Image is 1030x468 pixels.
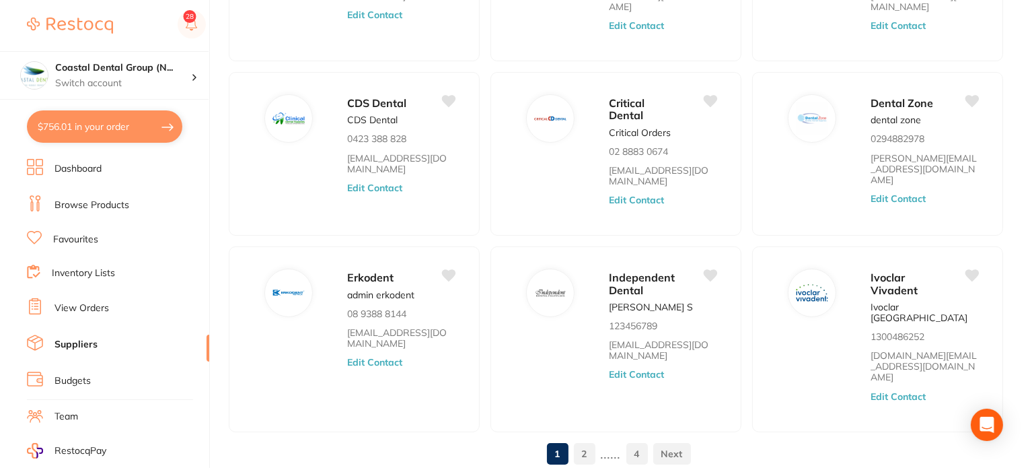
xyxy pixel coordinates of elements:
img: Critical Dental [534,102,566,135]
span: Erkodent [348,271,394,284]
a: [EMAIL_ADDRESS][DOMAIN_NAME] [348,327,455,349]
a: [DOMAIN_NAME][EMAIL_ADDRESS][DOMAIN_NAME] [871,350,979,382]
a: 1 [547,440,568,467]
p: 123456789 [610,321,658,331]
a: View Orders [54,302,109,315]
span: RestocqPay [54,444,106,458]
a: [EMAIL_ADDRESS][DOMAIN_NAME] [610,165,717,187]
p: Critical Orders [610,127,671,138]
p: Switch account [55,77,191,90]
p: CDS Dental [348,114,398,125]
span: Critical Dental [610,96,645,122]
button: $756.01 in your order [27,110,182,143]
button: Edit Contact [348,9,403,20]
span: CDS Dental [348,96,407,110]
a: [EMAIL_ADDRESS][DOMAIN_NAME] [610,339,717,361]
button: Edit Contact [348,357,403,368]
a: Inventory Lists [52,267,115,280]
img: Coastal Dental Group (Newcastle) [21,62,48,89]
button: Edit Contact [610,20,665,31]
img: Erkodent [272,277,305,309]
p: 02 8883 0674 [610,146,669,157]
img: RestocqPay [27,443,43,459]
div: Open Intercom Messenger [971,409,1003,441]
p: [PERSON_NAME] S [610,302,694,312]
button: Edit Contact [610,369,665,380]
a: Favourites [53,233,98,246]
a: 4 [626,440,648,467]
a: Browse Products [54,199,129,212]
a: [EMAIL_ADDRESS][DOMAIN_NAME] [348,153,455,174]
span: Ivoclar Vivadent [871,271,918,296]
p: dental zone [871,114,922,125]
h4: Coastal Dental Group (Newcastle) [55,61,191,75]
span: Dental Zone [871,96,934,110]
img: Restocq Logo [27,18,113,34]
button: Edit Contact [871,193,926,204]
a: RestocqPay [27,443,106,459]
p: 0423 388 828 [348,133,407,144]
p: 1300486252 [871,331,925,342]
button: Edit Contact [610,195,665,205]
p: ...... [601,446,621,461]
p: 08 9388 8144 [348,308,407,319]
img: Dental Zone [796,102,828,135]
p: Ivoclar [GEOGRAPHIC_DATA] [871,302,979,323]
img: Ivoclar Vivadent [796,277,828,309]
a: Restocq Logo [27,10,113,41]
a: [PERSON_NAME][EMAIL_ADDRESS][DOMAIN_NAME] [871,153,979,185]
button: Edit Contact [348,182,403,193]
button: Edit Contact [871,20,926,31]
p: admin erkodent [348,290,415,300]
a: Dashboard [54,162,102,176]
a: Suppliers [54,338,98,352]
button: Edit Contact [871,391,926,402]
span: Independent Dental [610,271,675,296]
a: Budgets [54,374,91,388]
p: 0294882978 [871,133,925,144]
a: Team [54,410,78,424]
a: 2 [574,440,595,467]
img: CDS Dental [272,102,305,135]
img: Independent Dental [534,277,566,309]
